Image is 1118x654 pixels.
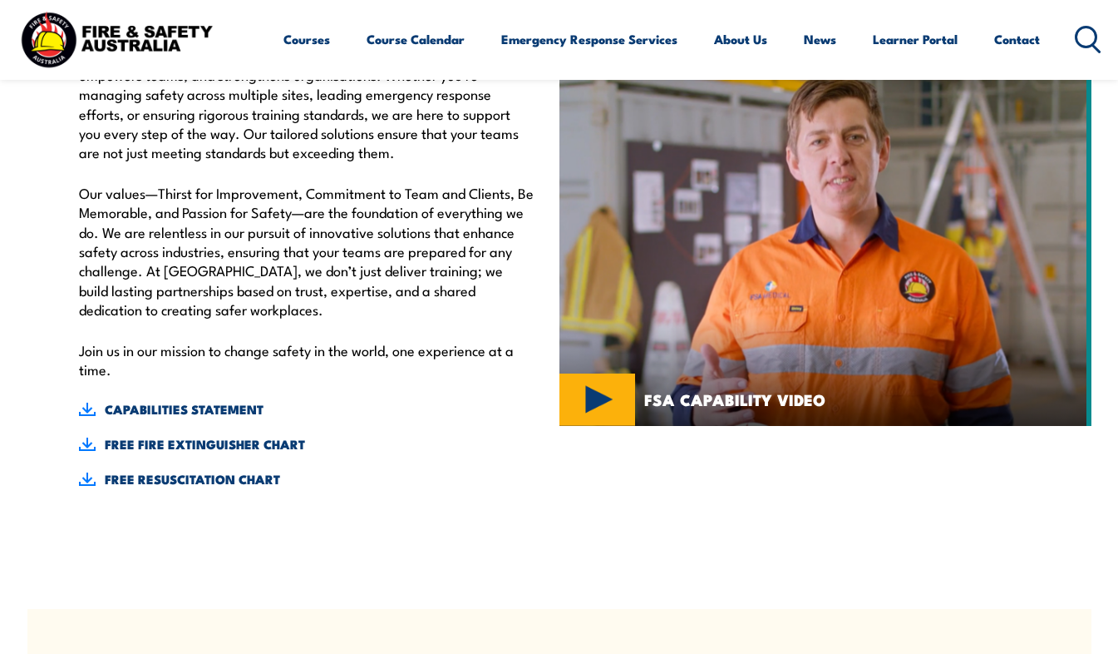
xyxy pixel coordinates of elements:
[804,19,836,59] a: News
[367,19,465,59] a: Course Calendar
[283,19,330,59] a: Courses
[79,400,534,419] a: CAPABILITIES STATEMENT
[79,435,534,453] a: FREE FIRE EXTINGUISHER CHART
[79,340,534,379] p: Join us in our mission to change safety in the world, one experience at a time.
[714,19,767,59] a: About Us
[79,183,534,320] p: Our values—Thirst for Improvement, Commitment to Team and Clients, Be Memorable, and Passion for ...
[79,26,534,162] p: At Fire & Safety Australia (FSA), we understand that true safety goes beyond compliance—it’s a co...
[994,19,1040,59] a: Contact
[559,42,1091,426] img: person
[644,392,825,407] span: FSA CAPABILITY VIDEO
[79,470,534,488] a: FREE RESUSCITATION CHART
[873,19,958,59] a: Learner Portal
[501,19,677,59] a: Emergency Response Services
